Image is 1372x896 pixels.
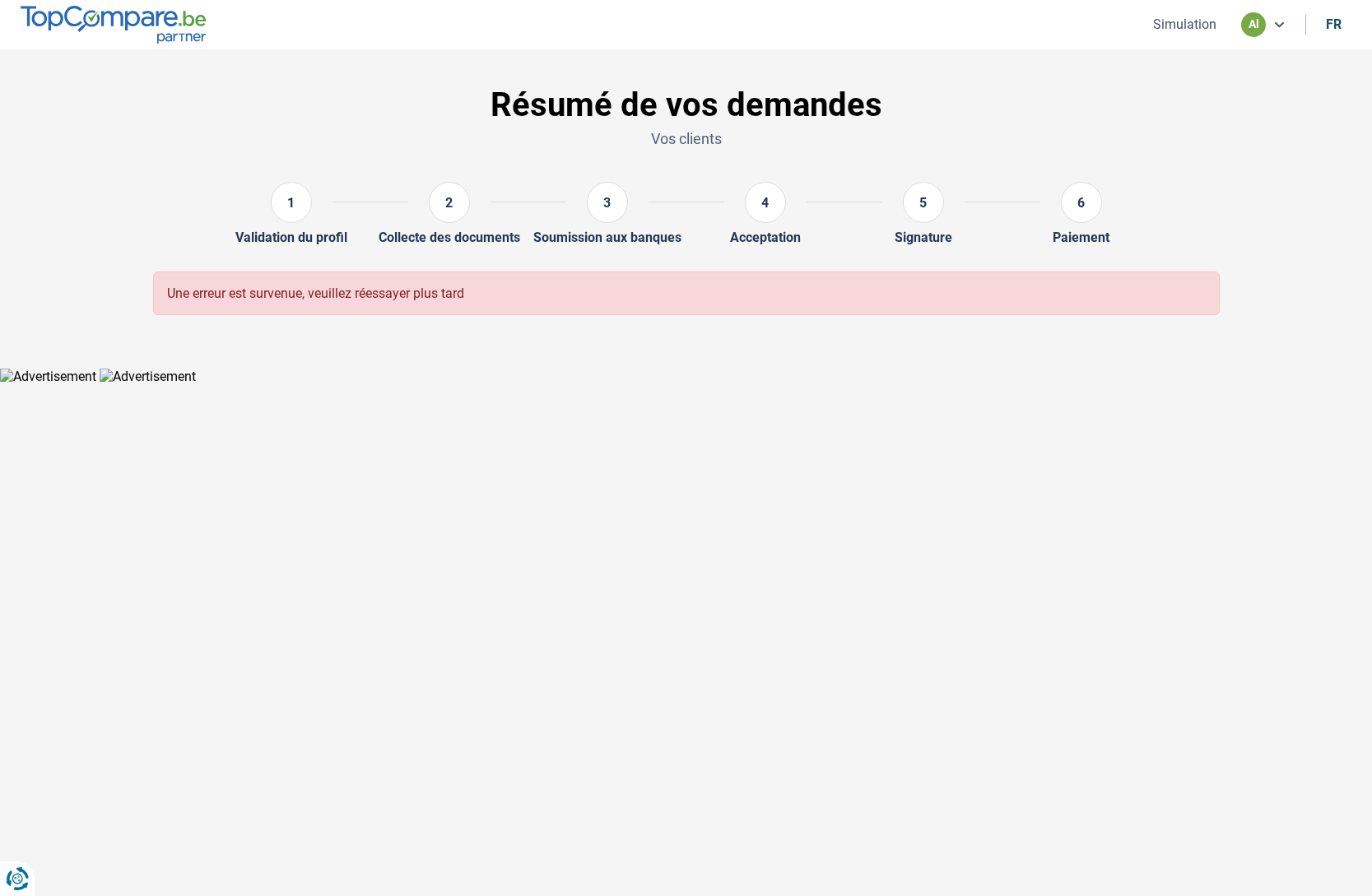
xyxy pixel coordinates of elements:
div: Collecte des documents [379,230,520,245]
div: 1 [271,182,312,223]
div: fr [1326,16,1342,32]
div: Une erreur est survenue, veuillez réessayer plus tard [153,272,1220,315]
img: Advertisement [100,369,196,384]
h1: Résumé de vos demandes [153,86,1220,125]
div: 3 [587,182,628,223]
div: Acceptation [730,230,801,245]
p: Vos clients [153,128,1220,149]
div: Soumission aux banques [533,230,681,245]
div: al [1241,12,1266,37]
div: 5 [903,182,944,223]
img: TopCompare.be [21,6,206,43]
button: Simulation [1148,16,1221,33]
div: Validation du profil [235,230,347,245]
div: 4 [745,182,786,223]
div: 6 [1061,182,1102,223]
div: Signature [895,230,952,245]
div: Paiement [1053,230,1109,245]
div: 2 [429,182,470,223]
